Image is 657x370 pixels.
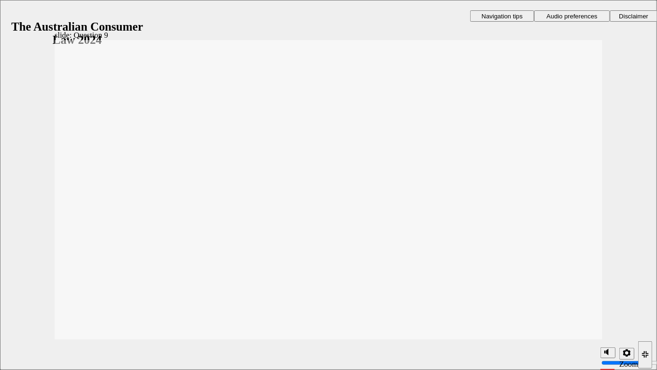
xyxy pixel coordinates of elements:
[596,339,633,370] div: misc controls
[619,348,634,360] button: Settings
[470,10,534,22] button: Navigation tips
[619,13,648,20] span: Disclaimer
[534,10,610,22] button: Audio preferences
[638,341,652,369] button: Exit full-screen (Ctrl+Alt+F)
[638,339,652,370] nav: slide navigation
[546,13,597,20] span: Audio preferences
[481,13,522,20] span: Navigation tips
[601,347,616,358] button: Mute (Ctrl+Alt+M)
